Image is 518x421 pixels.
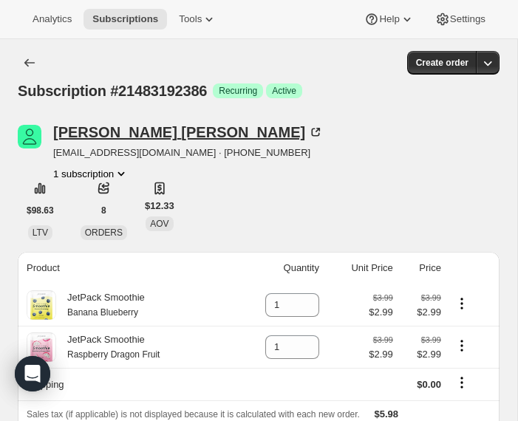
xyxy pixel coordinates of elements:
button: Subscriptions [18,51,41,75]
th: Quantity [232,252,324,284]
button: Create order [407,51,477,75]
span: Subscription #21483192386 [18,83,207,99]
span: Lynn Elliott [18,125,41,148]
div: [PERSON_NAME] [PERSON_NAME] [53,125,323,140]
button: Analytics [24,9,81,30]
span: Recurring [219,85,257,97]
button: $98.63 [18,199,63,222]
th: Shipping [18,368,232,400]
button: Product actions [450,338,474,354]
th: Product [18,252,232,284]
span: $2.99 [402,305,441,320]
img: product img [27,290,56,320]
button: Tools [170,9,225,30]
span: Subscriptions [92,13,158,25]
span: $2.99 [369,305,393,320]
span: Sales tax (if applicable) is not displayed because it is calculated with each new order. [27,409,360,420]
span: $2.99 [402,347,441,362]
div: JetPack Smoothie [56,290,145,320]
span: Active [272,85,296,97]
div: Open Intercom Messenger [15,356,50,391]
span: [EMAIL_ADDRESS][DOMAIN_NAME] · [PHONE_NUMBER] [53,146,323,160]
span: $98.63 [27,205,54,216]
span: $5.98 [375,408,399,420]
small: $3.99 [373,335,393,344]
button: Settings [426,9,494,30]
span: LTV [33,227,48,238]
span: Analytics [33,13,72,25]
button: Help [355,9,423,30]
div: JetPack Smoothie [56,332,160,362]
span: 8 [101,205,106,216]
small: $3.99 [373,293,393,302]
button: 8 [92,199,115,222]
small: $3.99 [421,335,441,344]
button: Subscriptions [84,9,167,30]
small: $3.99 [421,293,441,302]
small: Banana Blueberry [67,307,138,318]
th: Price [398,252,446,284]
button: Product actions [53,166,129,181]
span: Settings [450,13,485,25]
th: Unit Price [324,252,398,284]
span: $12.33 [145,199,174,213]
small: Raspberry Dragon Fruit [67,349,160,360]
button: Shipping actions [450,374,474,391]
span: Tools [179,13,202,25]
span: AOV [150,219,168,229]
span: ORDERS [85,227,123,238]
span: $0.00 [417,379,441,390]
span: Create order [416,57,468,69]
span: $2.99 [369,347,393,362]
button: Product actions [450,295,474,312]
span: Help [379,13,399,25]
img: product img [27,332,56,362]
